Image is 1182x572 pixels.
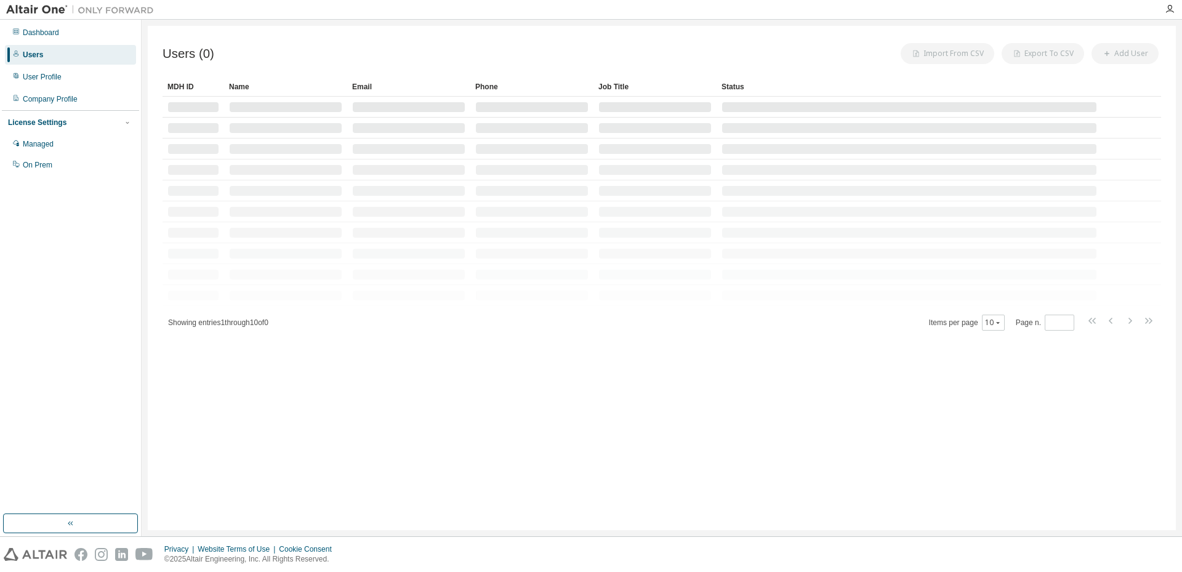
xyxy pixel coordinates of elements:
div: Dashboard [23,28,59,38]
span: Showing entries 1 through 10 of 0 [168,318,268,327]
div: Company Profile [23,94,78,104]
div: Users [23,50,43,60]
img: linkedin.svg [115,548,128,561]
img: Altair One [6,4,160,16]
div: Phone [475,77,589,97]
div: Cookie Consent [279,544,339,554]
img: altair_logo.svg [4,548,67,561]
span: Page n. [1016,315,1074,331]
div: Email [352,77,465,97]
button: Export To CSV [1002,43,1084,64]
div: Status [722,77,1097,97]
span: Users (0) [163,47,214,61]
div: Name [229,77,342,97]
img: facebook.svg [74,548,87,561]
div: Privacy [164,544,198,554]
img: youtube.svg [135,548,153,561]
span: Items per page [929,315,1005,331]
div: Job Title [598,77,712,97]
div: Managed [23,139,54,149]
div: License Settings [8,118,66,127]
div: MDH ID [167,77,219,97]
button: 10 [985,318,1002,328]
div: On Prem [23,160,52,170]
div: Website Terms of Use [198,544,279,554]
p: © 2025 Altair Engineering, Inc. All Rights Reserved. [164,554,339,565]
button: Import From CSV [901,43,994,64]
button: Add User [1092,43,1159,64]
div: User Profile [23,72,62,82]
img: instagram.svg [95,548,108,561]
